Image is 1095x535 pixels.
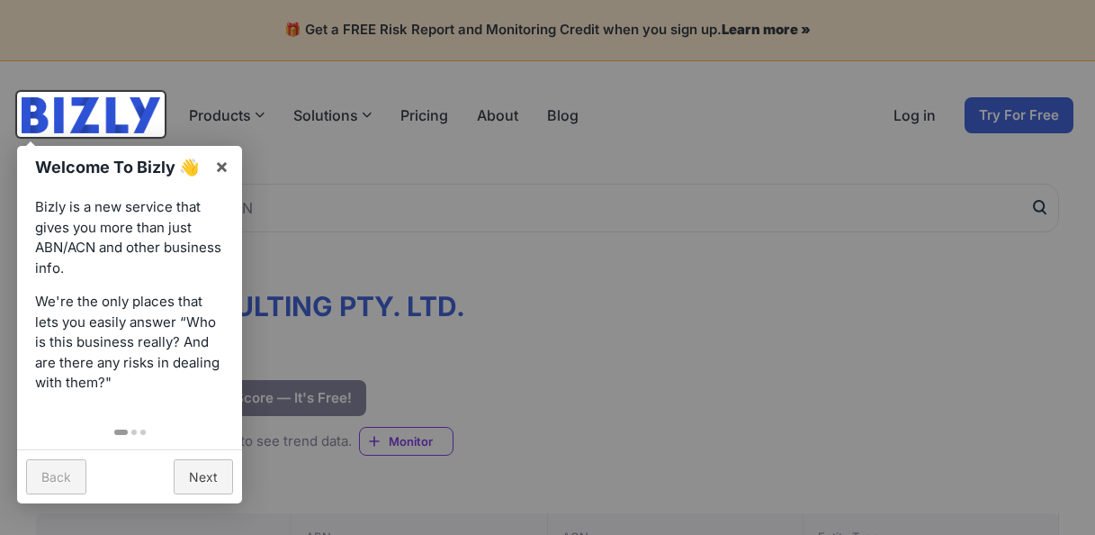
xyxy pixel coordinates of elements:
[35,292,224,394] p: We're the only places that lets you easily answer “Who is this business really? And are there any...
[202,146,242,186] a: ×
[174,459,233,494] a: Next
[35,197,224,278] p: Bizly is a new service that gives you more than just ABN/ACN and other business info.
[35,155,205,179] h1: Welcome To Bizly 👋
[26,459,86,494] a: Back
